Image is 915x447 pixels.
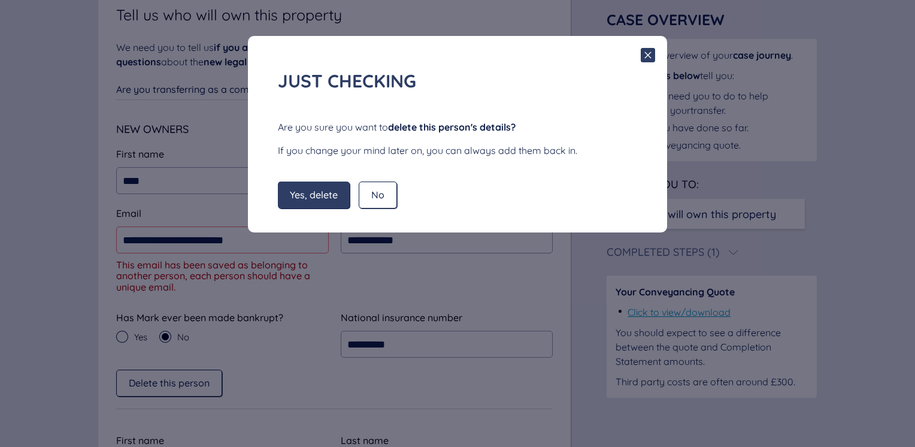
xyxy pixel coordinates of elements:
div: If you change your mind later on, you can always add them back in. [278,143,637,158]
div: Are you sure you want to [278,120,637,134]
span: Just checking [278,70,416,92]
span: Yes, delete [290,189,338,200]
span: delete this person's details? [388,121,516,133]
span: No [371,189,384,200]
